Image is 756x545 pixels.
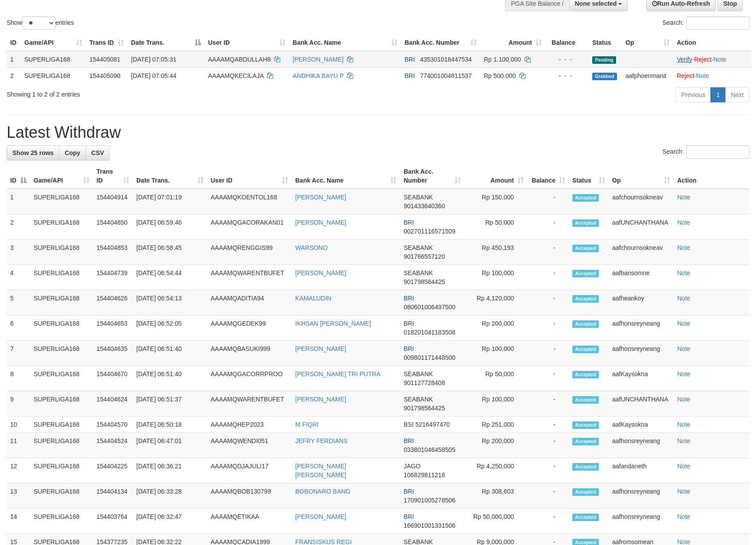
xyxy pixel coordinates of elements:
[7,265,30,290] td: 4
[404,497,455,504] span: Copy 170901005278506 to clipboard
[527,240,569,265] td: -
[404,194,433,201] span: SEABANK
[572,270,599,277] span: Accepted
[207,214,292,240] td: AAAAMQGACORAKAN01
[93,163,133,189] th: Trans ID: activate to sort column ascending
[7,509,30,534] td: 14
[207,240,292,265] td: AAAAMQRENGGIS99
[7,458,30,483] td: 12
[404,269,433,276] span: SEABANK
[572,421,599,429] span: Accepted
[405,56,415,63] span: BRI
[622,35,673,51] th: Op: activate to sort column ascending
[295,295,332,302] a: KAMALUDIN
[133,341,207,366] td: [DATE] 06:51:40
[7,67,21,84] td: 2
[609,433,674,458] td: aafhonsreyneang
[677,396,690,403] a: Note
[207,417,292,433] td: AAAAMQHEP2023
[85,145,110,160] a: CSV
[420,72,472,79] span: Copy 774001004811537 to clipboard
[7,483,30,509] td: 13
[677,370,690,378] a: Note
[30,417,93,433] td: SUPERLIGA168
[207,163,292,189] th: User ID: activate to sort column ascending
[677,463,690,470] a: Note
[609,163,674,189] th: Op: activate to sort column ascending
[675,87,711,102] a: Previous
[527,189,569,214] td: -
[91,149,104,156] span: CSV
[677,513,690,520] a: Note
[86,35,127,51] th: Trans ID: activate to sort column ascending
[677,295,690,302] a: Note
[464,240,527,265] td: Rp 450,193
[572,396,599,404] span: Accepted
[207,341,292,366] td: AAAAMQBASUKI999
[93,315,133,341] td: 154404653
[572,194,599,202] span: Accepted
[404,253,445,260] span: Copy 901766557120 to clipboard
[295,269,346,276] a: [PERSON_NAME]
[609,315,674,341] td: aafhonsreyneang
[609,391,674,417] td: aafUNCHANTHANA
[93,417,133,433] td: 154404570
[694,56,712,63] a: Reject
[404,345,414,352] span: BRI
[7,366,30,391] td: 8
[609,509,674,534] td: aafhonsreyneang
[295,219,346,226] a: [PERSON_NAME]
[289,35,401,51] th: Bank Acc. Name: activate to sort column ascending
[93,391,133,417] td: 154404624
[30,189,93,214] td: SUPERLIGA168
[527,483,569,509] td: -
[30,214,93,240] td: SUPERLIGA168
[401,35,480,51] th: Bank Acc. Number: activate to sort column ascending
[208,56,271,63] span: AAAAMQABDULLAH8
[30,240,93,265] td: SUPERLIGA168
[464,433,527,458] td: Rp 200,000
[133,214,207,240] td: [DATE] 06:59:46
[609,214,674,240] td: aafUNCHANTHANA
[404,396,433,403] span: SEABANK
[527,417,569,433] td: -
[404,320,414,327] span: BRI
[133,458,207,483] td: [DATE] 06:36:21
[696,72,710,79] a: Note
[7,16,74,30] label: Show entries
[527,391,569,417] td: -
[677,320,690,327] a: Note
[295,488,350,495] a: BOBONARO BANG
[133,391,207,417] td: [DATE] 06:51:37
[404,219,414,226] span: BRI
[404,295,414,302] span: BRI
[30,433,93,458] td: SUPERLIGA168
[292,163,400,189] th: Bank Acc. Name: activate to sort column ascending
[93,189,133,214] td: 154404914
[131,56,176,63] span: [DATE] 07:05:31
[207,433,292,458] td: AAAAMQWENDI051
[30,458,93,483] td: SUPERLIGA168
[295,437,348,444] a: JEFRY FERDIANS
[7,433,30,458] td: 11
[609,458,674,483] td: aafandaneth
[404,304,455,311] span: Copy 080601006497500 to clipboard
[464,189,527,214] td: Rp 150,000
[609,417,674,433] td: aafKaysokna
[133,366,207,391] td: [DATE] 06:51:40
[527,265,569,290] td: -
[7,315,30,341] td: 6
[527,433,569,458] td: -
[404,513,414,520] span: BRI
[295,345,346,352] a: [PERSON_NAME]
[293,56,343,63] a: [PERSON_NAME]
[127,35,204,51] th: Date Trans.: activate to sort column descending
[710,87,725,102] a: 1
[677,219,690,226] a: Note
[7,163,30,189] th: ID: activate to sort column descending
[404,202,445,210] span: Copy 901433640360 to clipboard
[609,240,674,265] td: aafchournsokneav
[677,488,690,495] a: Note
[404,522,455,529] span: Copy 166901001331506 to clipboard
[404,278,445,285] span: Copy 901798564425 to clipboard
